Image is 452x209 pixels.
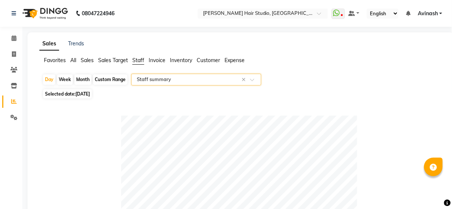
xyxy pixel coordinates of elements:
span: Sales Target [98,57,128,64]
span: Expense [225,57,245,64]
span: Sales [81,57,94,64]
span: Invoice [149,57,165,64]
span: Favorites [44,57,66,64]
span: Staff [132,57,144,64]
span: Inventory [170,57,192,64]
b: 08047224946 [82,3,114,24]
div: Month [74,74,91,85]
span: [DATE] [75,91,90,97]
div: Week [57,74,73,85]
a: Trends [68,40,84,47]
div: Day [43,74,55,85]
span: Selected date: [43,89,92,99]
a: Sales [39,37,59,51]
span: Clear all [242,76,248,84]
span: All [70,57,76,64]
img: logo [19,3,70,24]
span: Avinash [418,10,438,17]
span: Customer [197,57,220,64]
div: Custom Range [93,74,127,85]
